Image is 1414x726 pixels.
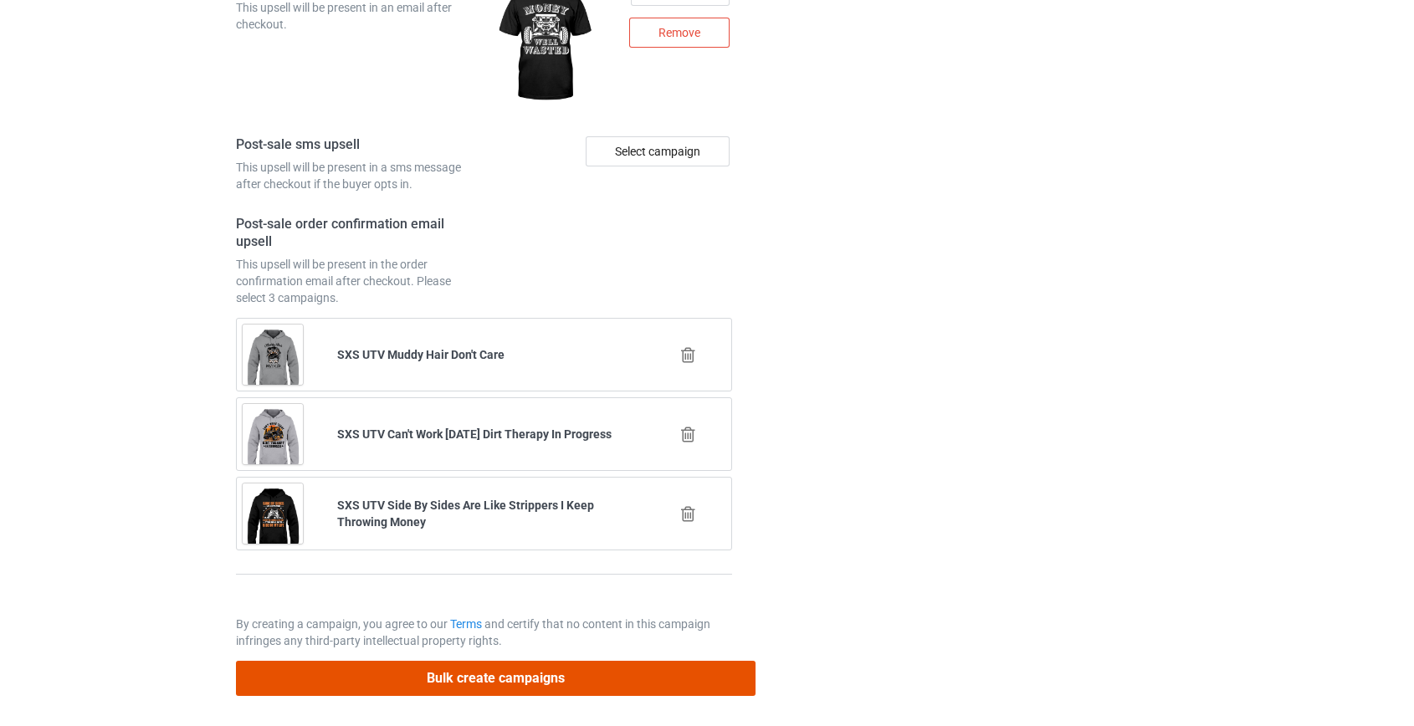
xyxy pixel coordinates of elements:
div: Select campaign [586,136,730,166]
b: SXS UTV Can't Work [DATE] Dirt Therapy In Progress [337,427,612,441]
h4: Post-sale order confirmation email upsell [236,216,479,250]
h4: Post-sale sms upsell [236,136,479,154]
button: Bulk create campaigns [236,661,756,695]
a: Terms [450,617,482,631]
div: Remove [629,18,730,48]
b: SXS UTV Side By Sides Are Like Strippers I Keep Throwing Money [337,498,594,529]
div: This upsell will be present in the order confirmation email after checkout. Please select 3 campa... [236,256,479,306]
p: By creating a campaign, you agree to our and certify that no content in this campaign infringes a... [236,616,733,649]
b: SXS UTV Muddy Hair Don't Care [337,348,505,361]
div: This upsell will be present in a sms message after checkout if the buyer opts in. [236,159,479,192]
